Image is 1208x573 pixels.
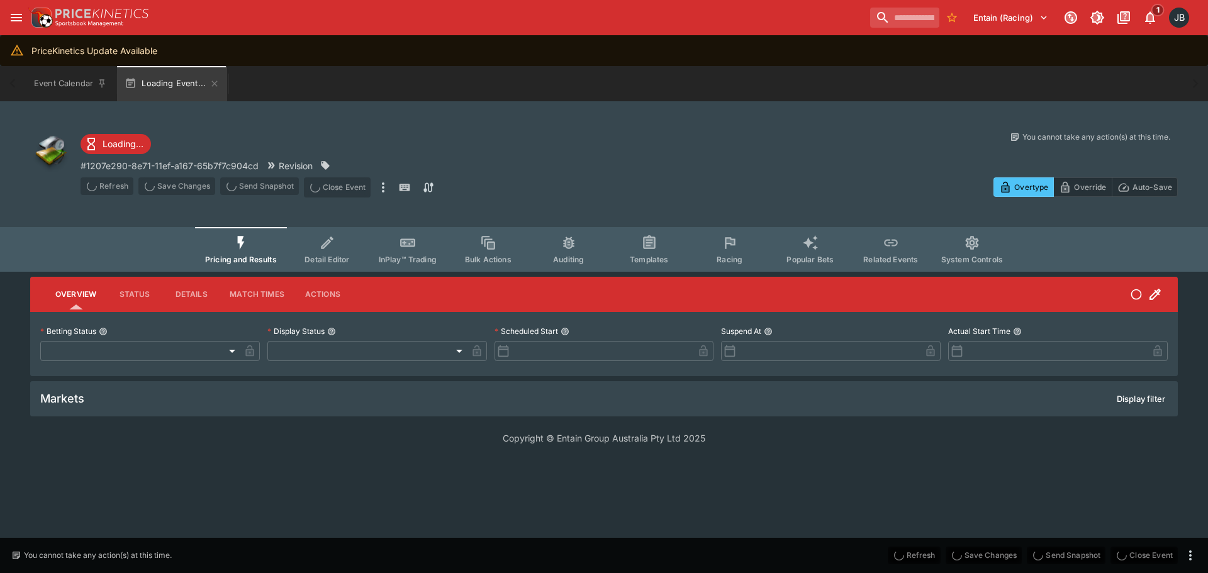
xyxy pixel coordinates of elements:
button: Betting Status [99,327,108,336]
span: Templates [630,255,668,264]
button: Actions [294,279,351,309]
button: Suspend At [764,327,773,336]
button: Notifications [1139,6,1161,29]
span: Pricing and Results [205,255,277,264]
button: Match Times [220,279,294,309]
button: Connected to PK [1060,6,1082,29]
span: Racing [717,255,742,264]
button: Display filter [1109,389,1173,409]
p: Suspend At [721,326,761,337]
p: Scheduled Start [495,326,558,337]
button: Overview [45,279,106,309]
p: Display Status [267,326,325,337]
button: Select Tenant [966,8,1056,28]
img: Sportsbook Management [55,21,123,26]
p: Auto-Save [1132,181,1172,194]
span: Popular Bets [786,255,834,264]
div: Josh Brown [1169,8,1189,28]
p: You cannot take any action(s) at this time. [1022,131,1170,143]
img: other.png [30,131,70,172]
button: Josh Brown [1165,4,1193,31]
button: Documentation [1112,6,1135,29]
button: Toggle light/dark mode [1086,6,1109,29]
img: PriceKinetics Logo [28,5,53,30]
div: Event type filters [195,227,1013,272]
span: InPlay™ Trading [379,255,437,264]
button: Status [106,279,163,309]
span: Auditing [553,255,584,264]
button: Overtype [993,177,1054,197]
button: Override [1053,177,1112,197]
p: Loading... [103,137,143,150]
input: search [870,8,939,28]
button: open drawer [5,6,28,29]
img: PriceKinetics [55,9,148,18]
div: Start From [993,177,1178,197]
div: PriceKinetics Update Available [31,39,157,62]
button: more [376,177,391,197]
p: Betting Status [40,326,96,337]
button: Details [163,279,220,309]
p: Revision [279,159,313,172]
p: Copy To Clipboard [81,159,259,172]
h5: Markets [40,391,84,406]
button: more [1183,548,1198,563]
button: Event Calendar [26,66,115,101]
span: Bulk Actions [465,255,512,264]
button: Loading Event... [117,66,227,101]
span: System Controls [941,255,1003,264]
button: No Bookmarks [942,8,962,28]
button: Actual Start Time [1013,327,1022,336]
p: Actual Start Time [948,326,1010,337]
p: Overtype [1014,181,1048,194]
span: Detail Editor [305,255,349,264]
span: 1 [1151,4,1165,16]
p: You cannot take any action(s) at this time. [24,550,172,561]
span: Related Events [863,255,918,264]
button: Scheduled Start [561,327,569,336]
button: Auto-Save [1112,177,1178,197]
button: Display Status [327,327,336,336]
p: Override [1074,181,1106,194]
